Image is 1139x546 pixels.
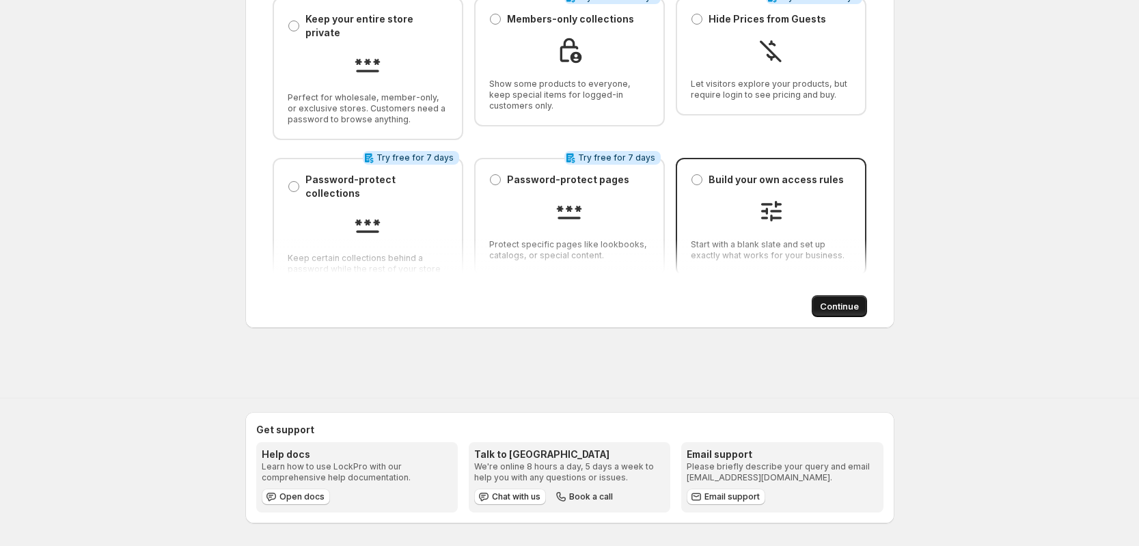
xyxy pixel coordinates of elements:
span: Start with a blank slate and set up exactly what works for your business. [691,239,851,261]
p: Password-protect collections [305,173,448,200]
span: Keep certain collections behind a password while the rest of your store is open. [288,253,448,286]
img: Keep your entire store private [354,51,381,78]
span: Perfect for wholesale, member-only, or exclusive stores. Customers need a password to browse anyt... [288,92,448,125]
button: Book a call [551,489,618,505]
h2: Get support [256,423,883,437]
img: Password-protect collections [354,211,381,238]
span: Let visitors explore your products, but require login to see pricing and buy. [691,79,851,100]
p: Password-protect pages [507,173,629,187]
p: Learn how to use LockPro with our comprehensive help documentation. [262,461,452,483]
a: Open docs [262,489,330,505]
span: Try free for 7 days [376,152,454,163]
span: Open docs [279,491,325,502]
p: Members-only collections [507,12,634,26]
span: Book a call [569,491,613,502]
span: Show some products to everyone, keep special items for logged-in customers only. [489,79,650,111]
img: Members-only collections [555,37,583,64]
img: Password-protect pages [555,197,583,225]
p: Please briefly describe your query and email [EMAIL_ADDRESS][DOMAIN_NAME]. [687,461,877,483]
p: Build your own access rules [709,173,844,187]
span: Try free for 7 days [578,152,655,163]
p: Keep your entire store private [305,12,448,40]
h3: Help docs [262,448,452,461]
h3: Email support [687,448,877,461]
span: Chat with us [492,491,540,502]
button: Chat with us [474,489,546,505]
p: Hide Prices from Guests [709,12,826,26]
span: Protect specific pages like lookbooks, catalogs, or special content. [489,239,650,261]
p: We're online 8 hours a day, 5 days a week to help you with any questions or issues. [474,461,665,483]
span: Continue [820,299,859,313]
span: Email support [704,491,760,502]
h3: Talk to [GEOGRAPHIC_DATA] [474,448,665,461]
a: Email support [687,489,765,505]
button: Continue [812,295,867,317]
img: Hide Prices from Guests [758,37,785,64]
img: Build your own access rules [758,197,785,225]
